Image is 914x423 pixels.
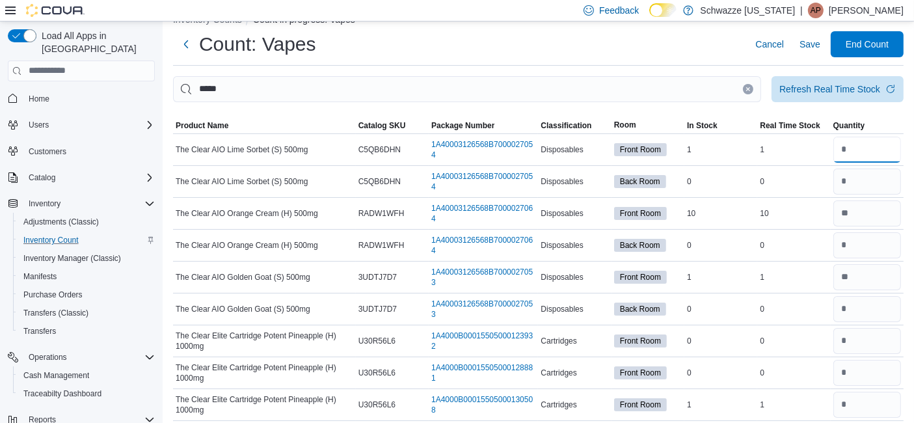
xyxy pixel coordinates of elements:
[3,169,160,187] button: Catalog
[614,143,667,156] span: Front Room
[599,4,639,17] span: Feedback
[23,271,57,282] span: Manifests
[684,333,757,349] div: 0
[620,335,661,347] span: Front Room
[29,172,55,183] span: Catalog
[13,385,160,403] button: Traceabilty Dashboard
[649,3,677,17] input: Dark Mode
[13,213,160,231] button: Adjustments (Classic)
[800,3,803,18] p: |
[23,170,155,185] span: Catalog
[684,118,757,133] button: In Stock
[176,362,353,383] span: The Clear Elite Cartridge Potent Pineapple (H) 1000mg
[173,31,199,57] button: Next
[23,196,66,211] button: Inventory
[23,117,155,133] span: Users
[541,272,583,282] span: Disposables
[176,144,308,155] span: The Clear AIO Lime Sorbet (S) 500mg
[757,333,830,349] div: 0
[13,249,160,267] button: Inventory Manager (Classic)
[173,118,356,133] button: Product Name
[356,118,429,133] button: Catalog SKU
[23,90,155,107] span: Home
[684,365,757,381] div: 0
[358,336,396,346] span: U30R56L6
[833,120,865,131] span: Quantity
[772,76,904,102] button: Refresh Real Time Stock
[23,326,56,336] span: Transfers
[18,287,88,303] a: Purchase Orders
[29,352,67,362] span: Operations
[760,120,820,131] span: Real Time Stock
[176,304,310,314] span: The Clear AIO Golden Goat (S) 500mg
[18,386,107,402] a: Traceabilty Dashboard
[29,198,60,209] span: Inventory
[13,304,160,322] button: Transfers (Classic)
[176,272,310,282] span: The Clear AIO Golden Goat (S) 500mg
[429,118,538,133] button: Package Number
[755,38,784,51] span: Cancel
[684,238,757,253] div: 0
[18,305,94,321] a: Transfers (Classic)
[18,269,155,284] span: Manifests
[358,304,397,314] span: 3UDTJ7D7
[3,195,160,213] button: Inventory
[199,31,316,57] h1: Count: Vapes
[541,400,576,410] span: Cartridges
[620,208,661,219] span: Front Room
[13,267,160,286] button: Manifests
[846,38,889,51] span: End Count
[23,196,155,211] span: Inventory
[684,174,757,189] div: 0
[541,368,576,378] span: Cartridges
[614,334,667,348] span: Front Room
[23,143,155,159] span: Customers
[23,349,155,365] span: Operations
[779,83,880,96] div: Refresh Real Time Stock
[757,206,830,221] div: 10
[431,394,535,415] a: 1A4000B00015505000130508
[18,251,126,266] a: Inventory Manager (Classic)
[541,336,576,346] span: Cartridges
[23,235,79,245] span: Inventory Count
[358,272,397,282] span: 3UDTJ7D7
[18,214,104,230] a: Adjustments (Classic)
[358,400,396,410] span: U30R56L6
[176,176,308,187] span: The Clear AIO Lime Sorbet (S) 500mg
[358,368,396,378] span: U30R56L6
[700,3,795,18] p: Schwazze [US_STATE]
[29,120,49,130] span: Users
[29,94,49,104] span: Home
[684,269,757,285] div: 1
[23,91,55,107] a: Home
[831,31,904,57] button: End Count
[431,362,535,383] a: 1A4000B00015505000128881
[173,76,761,102] input: This is a search bar. After typing your query, hit enter to filter the results lower in the page.
[3,116,160,134] button: Users
[3,89,160,108] button: Home
[757,142,830,157] div: 1
[176,208,318,219] span: The Clear AIO Orange Cream (H) 500mg
[757,397,830,413] div: 1
[620,239,660,251] span: Back Room
[794,31,826,57] button: Save
[541,240,583,251] span: Disposables
[614,120,636,130] span: Room
[23,117,54,133] button: Users
[684,142,757,157] div: 1
[620,399,661,411] span: Front Room
[358,176,401,187] span: C5QB6DHN
[23,290,83,300] span: Purchase Orders
[358,240,405,251] span: RADW1WFH
[431,235,535,256] a: 1A40003126568B7000027064
[18,287,155,303] span: Purchase Orders
[750,31,789,57] button: Cancel
[23,389,101,399] span: Traceabilty Dashboard
[757,301,830,317] div: 0
[757,238,830,253] div: 0
[431,331,535,351] a: 1A4000B00015505000123932
[13,286,160,304] button: Purchase Orders
[13,366,160,385] button: Cash Management
[18,232,84,248] a: Inventory Count
[23,370,89,381] span: Cash Management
